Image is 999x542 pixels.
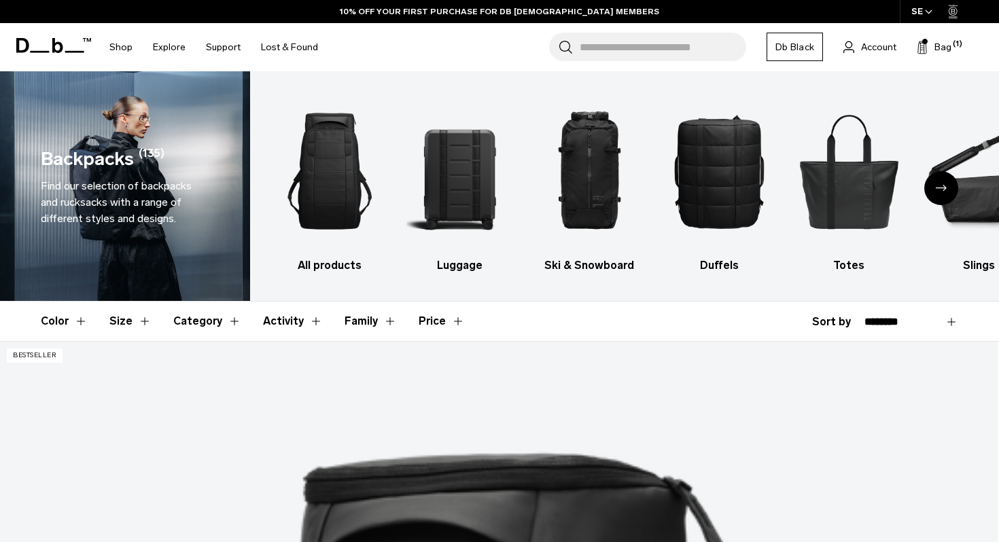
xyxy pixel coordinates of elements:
[173,302,241,341] button: Toggle Filter
[41,302,88,341] button: Toggle Filter
[7,348,63,363] p: Bestseller
[536,92,642,274] a: Db Ski & Snowboard
[666,92,772,251] img: Db
[41,179,192,225] span: Find our selection of backpacks and rucksacks with a range of different styles and designs.
[796,257,902,274] h3: Totes
[406,92,512,274] a: Db Luggage
[767,33,823,61] a: Db Black
[345,302,397,341] button: Toggle Filter
[261,23,318,71] a: Lost & Found
[99,23,328,71] nav: Main Navigation
[934,40,951,54] span: Bag
[861,40,896,54] span: Account
[153,23,186,71] a: Explore
[924,171,958,205] div: Next slide
[917,39,951,55] button: Bag (1)
[406,92,512,251] img: Db
[953,39,962,50] span: (1)
[843,39,896,55] a: Account
[666,257,772,274] h3: Duffels
[277,92,383,251] img: Db
[406,92,512,274] li: 2 / 10
[263,302,323,341] button: Toggle Filter
[109,302,152,341] button: Toggle Filter
[796,92,902,274] a: Db Totes
[277,92,383,274] li: 1 / 10
[536,257,642,274] h3: Ski & Snowboard
[796,92,902,251] img: Db
[406,257,512,274] h3: Luggage
[109,23,133,71] a: Shop
[277,257,383,274] h3: All products
[536,92,642,274] li: 3 / 10
[419,302,465,341] button: Toggle Price
[340,5,659,18] a: 10% OFF YOUR FIRST PURCHASE FOR DB [DEMOGRAPHIC_DATA] MEMBERS
[206,23,241,71] a: Support
[41,145,134,173] h1: Backpacks
[277,92,383,274] a: Db All products
[536,92,642,251] img: Db
[139,145,164,173] span: (135)
[796,92,902,274] li: 5 / 10
[666,92,772,274] a: Db Duffels
[666,92,772,274] li: 4 / 10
